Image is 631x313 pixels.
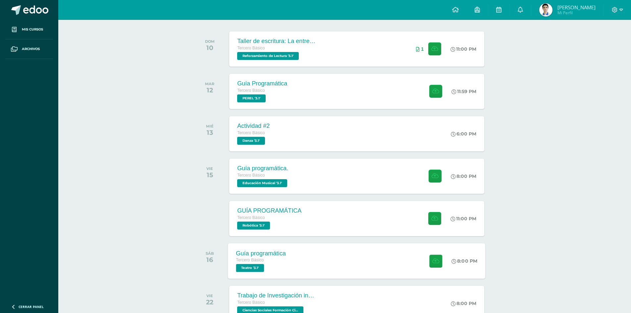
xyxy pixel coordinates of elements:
span: 1 [421,46,424,52]
span: Tercero Básico [237,215,265,220]
div: MIÉ [206,124,214,129]
div: 15 [206,171,213,179]
a: Mis cursos [5,20,53,39]
span: Tercero Básico [237,130,265,135]
span: Danza '3.1' [237,137,265,145]
div: 22 [206,298,213,306]
span: Tercero Básico [236,258,264,262]
div: GUÍA PROGRAMÁTICA [237,207,301,214]
span: Tercero Básico [237,88,265,93]
div: Guía programática. [237,165,289,172]
div: Guía programática [236,250,286,257]
div: DOM [205,39,215,44]
div: 11:00 PM [450,216,476,222]
span: Educación Musical '3.1' [237,179,287,187]
span: Mi Perfil [557,10,596,16]
div: 6:00 PM [451,131,476,137]
span: Mis cursos [22,27,43,32]
div: Archivos entregados [416,46,424,52]
div: 11:00 PM [450,46,476,52]
div: Taller de escritura: La entrevista [237,38,317,45]
span: PEREL '3.1' [237,94,266,102]
span: [PERSON_NAME] [557,4,596,11]
div: MAR [205,81,214,86]
div: 10 [205,44,215,52]
span: Tercero Básico [237,173,265,178]
div: 8:00 PM [451,173,476,179]
span: Tercero Básico [237,46,265,50]
div: 12 [205,86,214,94]
div: VIE [206,293,213,298]
span: Cerrar panel [19,304,44,309]
div: VIE [206,166,213,171]
span: Archivos [22,46,40,52]
div: 13 [206,129,214,136]
span: Robótica '3.1' [237,222,270,230]
div: Actividad #2 [237,123,270,130]
a: Archivos [5,39,53,59]
div: 8:00 PM [451,300,476,306]
div: 11:59 PM [451,88,476,94]
div: 8:00 PM [452,258,478,264]
span: Teatro '3.1' [236,264,264,272]
div: Trabajo de Investigación individual [237,292,317,299]
div: SÁB [206,251,214,256]
span: Reforzamiento de Lectura '3.1' [237,52,299,60]
span: Tercero Básico [237,300,265,305]
div: 16 [206,256,214,264]
div: Guía Programática [237,80,287,87]
img: 62b2220a7c7f7418e8adb46603315cfe.png [539,3,552,17]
